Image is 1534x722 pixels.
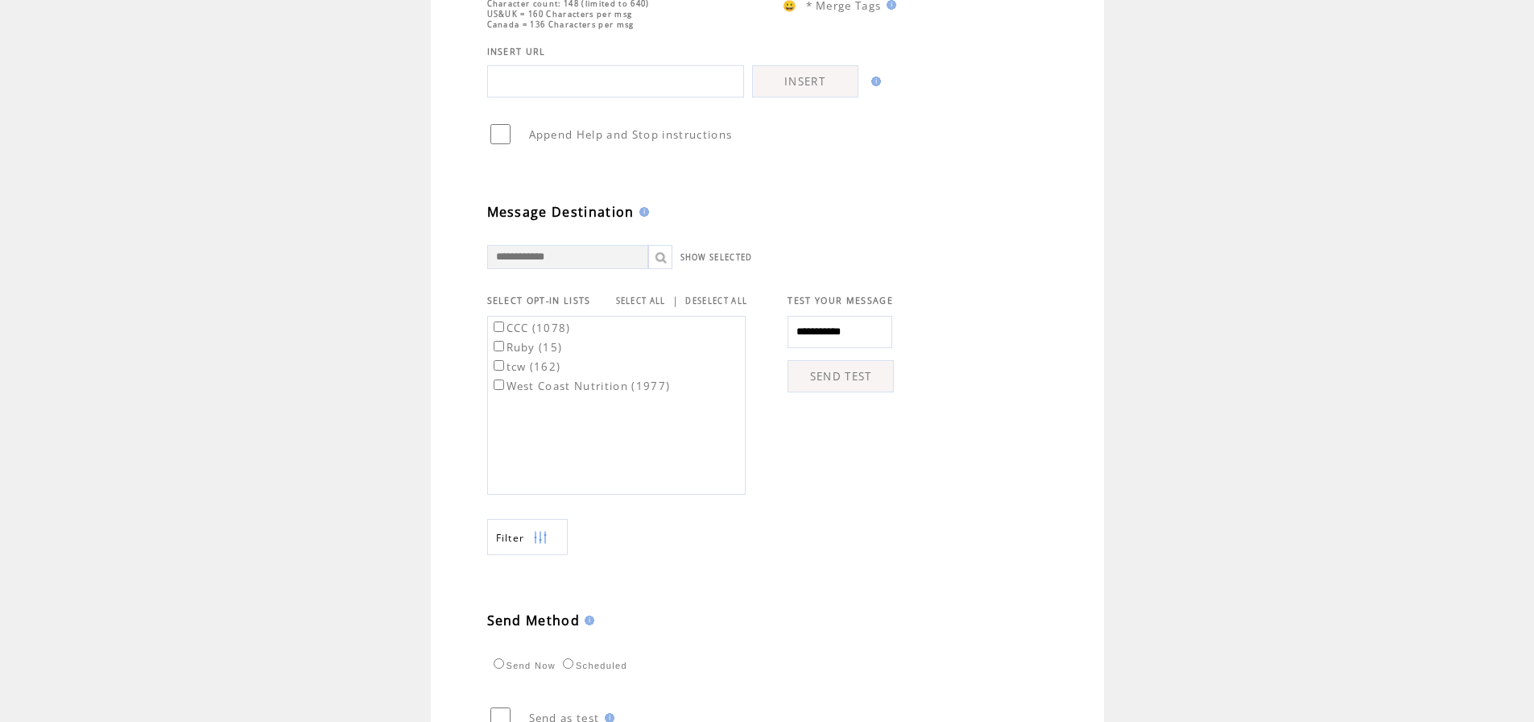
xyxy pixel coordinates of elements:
[616,296,666,306] a: SELECT ALL
[529,127,733,142] span: Append Help and Stop instructions
[490,321,571,335] label: CCC (1078)
[788,360,894,392] a: SEND TEST
[490,340,563,355] label: Ruby (15)
[494,380,504,390] input: West Coast Nutrition (1977)
[494,322,504,332] input: CCC (1078)
[487,203,635,221] span: Message Destination
[496,531,525,545] span: Show filters
[635,207,649,217] img: help.gif
[559,661,627,670] label: Scheduled
[866,77,881,86] img: help.gif
[490,379,671,393] label: West Coast Nutrition (1977)
[487,9,633,19] span: US&UK = 160 Characters per msg
[487,612,581,629] span: Send Method
[580,616,594,625] img: help.gif
[563,658,573,669] input: Scheduled
[487,46,546,57] span: INSERT URL
[490,359,561,374] label: tcw (162)
[685,296,747,306] a: DESELECT ALL
[487,295,591,306] span: SELECT OPT-IN LISTS
[494,341,504,351] input: Ruby (15)
[533,520,548,556] img: filters.png
[672,293,679,308] span: |
[487,19,635,30] span: Canada = 136 Characters per msg
[752,65,858,98] a: INSERT
[487,519,568,555] a: Filter
[680,252,753,263] a: SHOW SELECTED
[494,658,504,669] input: Send Now
[494,360,504,371] input: tcw (162)
[788,295,893,306] span: TEST YOUR MESSAGE
[490,661,556,670] label: Send Now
